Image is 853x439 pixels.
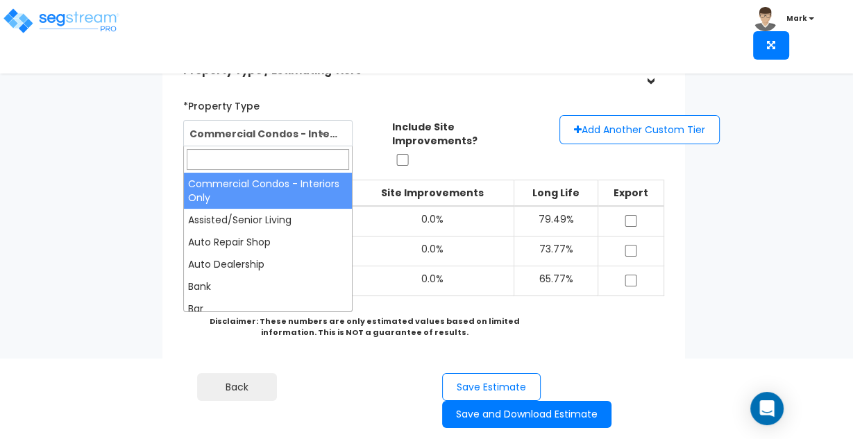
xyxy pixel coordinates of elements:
[184,253,352,275] li: Auto Dealership
[2,7,120,35] img: logo_pro_r.png
[392,120,539,148] label: Include Site Improvements?
[442,401,611,428] button: Save and Download Estimate
[351,236,514,266] td: 0.0%
[184,173,352,209] li: Commercial Condos - Interiors Only
[183,65,636,77] h5: Property Type / Estimating Tiers
[442,373,541,402] button: Save Estimate
[183,94,260,113] label: *Property Type
[184,209,352,231] li: Assisted/Senior Living
[183,120,353,146] span: Commercial Condos - Interiors Only
[514,266,598,295] td: 65.77%
[351,266,514,295] td: 0.0%
[184,275,352,298] li: Bank
[753,7,777,31] img: avatar.png
[750,392,784,425] div: Open Intercom Messenger
[184,231,352,253] li: Auto Repair Shop
[351,180,514,206] th: Site Improvements
[210,316,520,338] b: Disclaimer: These numbers are only estimated values based on limited information. This is NOT a g...
[351,206,514,236] td: 0.0%
[514,206,598,236] td: 79.49%
[514,236,598,266] td: 73.77%
[786,13,807,24] b: Mark
[197,373,277,402] button: Back
[598,180,664,206] th: Export
[184,121,352,147] span: Commercial Condos - Interiors Only
[184,298,352,320] li: Bar
[639,58,661,85] div: >
[514,180,598,206] th: Long Life
[559,115,720,144] button: Add Another Custom Tier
